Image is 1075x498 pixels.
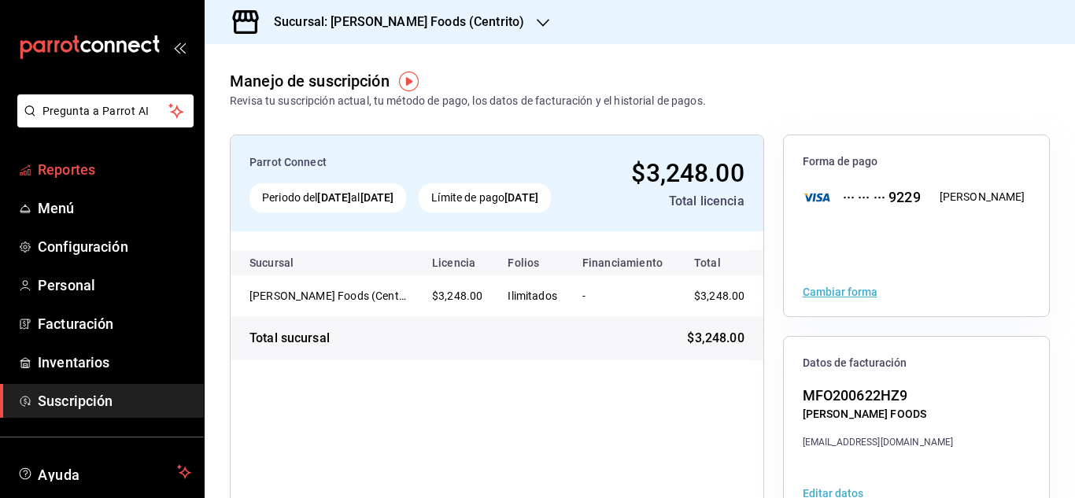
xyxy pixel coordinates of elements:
span: Inventarios [38,352,191,373]
strong: [DATE] [504,191,538,204]
th: Total [675,250,770,275]
span: $3,248.00 [687,329,744,348]
span: Datos de facturación [803,356,1030,371]
div: Total licencia [597,192,744,211]
span: Suscripción [38,390,191,411]
div: Periodo del al [249,183,406,212]
span: $3,248.00 [631,158,744,188]
span: $3,248.00 [694,290,744,302]
h3: Sucursal: [PERSON_NAME] Foods (Centrito) [261,13,524,31]
span: Ayuda [38,463,171,481]
div: MFO200622HZ9 [803,385,954,406]
div: Parrot Connect [249,154,585,171]
th: Folios [495,250,570,275]
button: Cambiar forma [803,286,877,297]
span: Facturación [38,313,191,334]
span: $3,248.00 [432,290,482,302]
div: [PERSON_NAME] Foods (Centrito) [249,288,407,304]
div: Sucursal [249,256,336,269]
div: Revisa tu suscripción actual, tu método de pago, los datos de facturación y el historial de pagos. [230,93,706,109]
span: Personal [38,275,191,296]
strong: [DATE] [317,191,351,204]
span: Menú [38,197,191,219]
a: Pregunta a Parrot AI [11,114,194,131]
span: Forma de pago [803,154,1030,169]
button: Pregunta a Parrot AI [17,94,194,127]
div: Total sucursal [249,329,330,348]
td: - [570,275,675,316]
div: Manejo de suscripción [230,69,390,93]
span: Reportes [38,159,191,180]
span: Pregunta a Parrot AI [42,103,169,120]
span: Configuración [38,236,191,257]
img: Tooltip marker [399,72,419,91]
strong: [DATE] [360,191,394,204]
div: Límite de pago [419,183,551,212]
div: [PERSON_NAME] [940,189,1025,205]
td: Ilimitados [495,275,570,316]
th: Licencia [419,250,495,275]
th: Financiamiento [570,250,675,275]
div: Mahana Foods (Centrito) [249,288,407,304]
div: [EMAIL_ADDRESS][DOMAIN_NAME] [803,435,954,449]
div: ··· ··· ··· 9229 [830,186,921,208]
div: [PERSON_NAME] FOODS [803,406,954,422]
button: open_drawer_menu [173,41,186,53]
